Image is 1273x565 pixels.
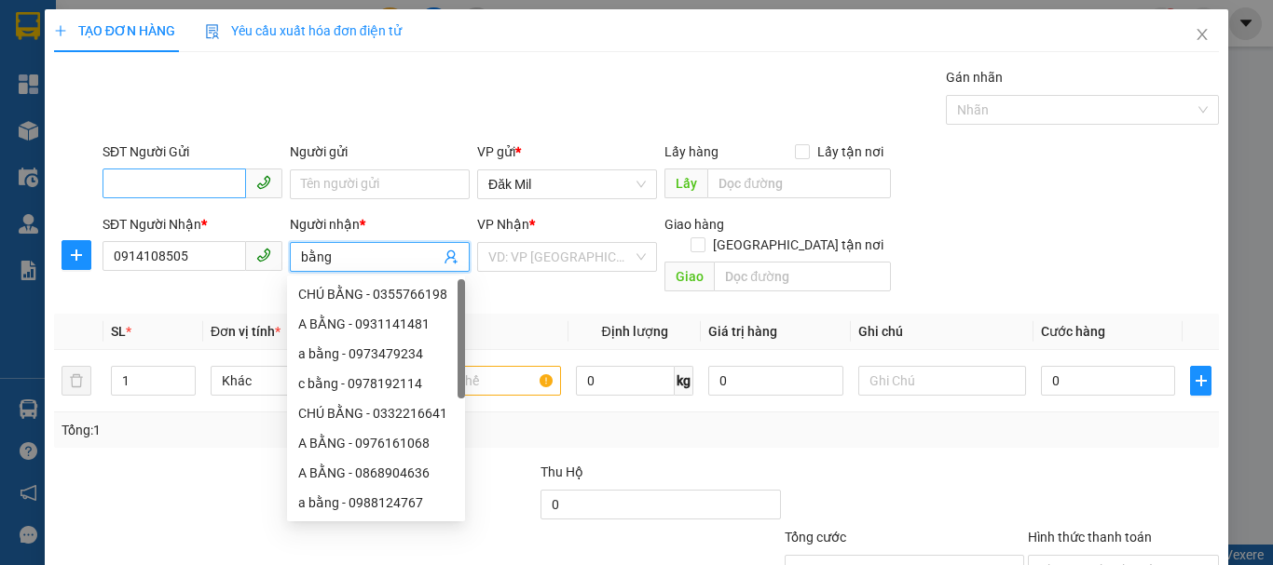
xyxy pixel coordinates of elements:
div: c bằng - 0978192114 [287,369,465,398]
span: plus [54,24,67,37]
div: a bằng - 0973479234 [298,343,454,364]
span: Giao hàng [664,217,724,232]
input: Dọc đường [714,262,891,291]
span: Định lượng [601,324,667,339]
span: Thu Hộ [541,464,583,479]
span: kg [675,366,693,396]
img: icon [205,24,220,39]
button: plus [62,240,91,270]
input: VD: Bàn, Ghế [393,366,561,396]
div: CHÚ BẰNG - 0355766198 [287,279,465,309]
button: delete [62,366,91,396]
span: Giá trị hàng [708,324,777,339]
span: Đơn vị tính [211,324,281,339]
span: Lấy tận nơi [810,141,891,162]
span: TẠO ĐƠN HÀNG [54,23,175,38]
label: Gán nhãn [946,70,1003,85]
span: Lấy hàng [664,144,719,159]
div: CHÚ BẰNG - 0332216641 [287,398,465,428]
input: 0 [708,366,842,396]
span: phone [256,248,271,262]
span: user-add [444,249,459,264]
span: plus [1191,373,1211,388]
div: a bằng - 0988124767 [287,488,465,518]
div: c bằng - 0978192114 [298,373,454,394]
span: Yêu cầu xuất hóa đơn điện tử [205,23,402,38]
span: Đăk Mil [488,170,646,198]
div: SĐT Người Nhận [103,214,282,235]
div: Người gửi [290,141,470,162]
div: SĐT Người Gửi [103,141,282,162]
span: Lấy [664,168,707,198]
span: Cước hàng [1041,324,1105,339]
th: Ghi chú [851,314,1033,350]
div: VP gửi [477,141,657,162]
div: CHÚ BẰNG - 0332216641 [298,403,454,424]
div: Tổng: 1 [62,420,493,440]
div: A BẰNG - 0976161068 [298,433,454,453]
span: Tổng cước [785,530,846,545]
span: phone [256,175,271,190]
span: [GEOGRAPHIC_DATA] tận nơi [705,235,891,255]
span: SL [111,324,126,339]
div: A BẰNG - 0931141481 [298,314,454,334]
div: Người nhận [290,214,470,235]
span: VP Nhận [477,217,529,232]
div: A BẰNG - 0868904636 [298,463,454,483]
input: Dọc đường [707,168,891,198]
span: Giao [664,262,714,291]
div: A BẰNG - 0931141481 [287,309,465,339]
span: close [1195,27,1210,42]
label: Hình thức thanh toán [1028,530,1152,545]
button: plus [1190,366,1211,396]
div: A BẰNG - 0868904636 [287,458,465,488]
span: plus [62,248,90,262]
div: a bằng - 0988124767 [298,492,454,513]
span: Khác [222,367,367,395]
div: CHÚ BẰNG - 0355766198 [298,284,454,304]
input: Ghi Chú [858,366,1026,396]
div: A BẰNG - 0976161068 [287,428,465,458]
div: a bằng - 0973479234 [287,339,465,369]
button: Close [1176,9,1228,61]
